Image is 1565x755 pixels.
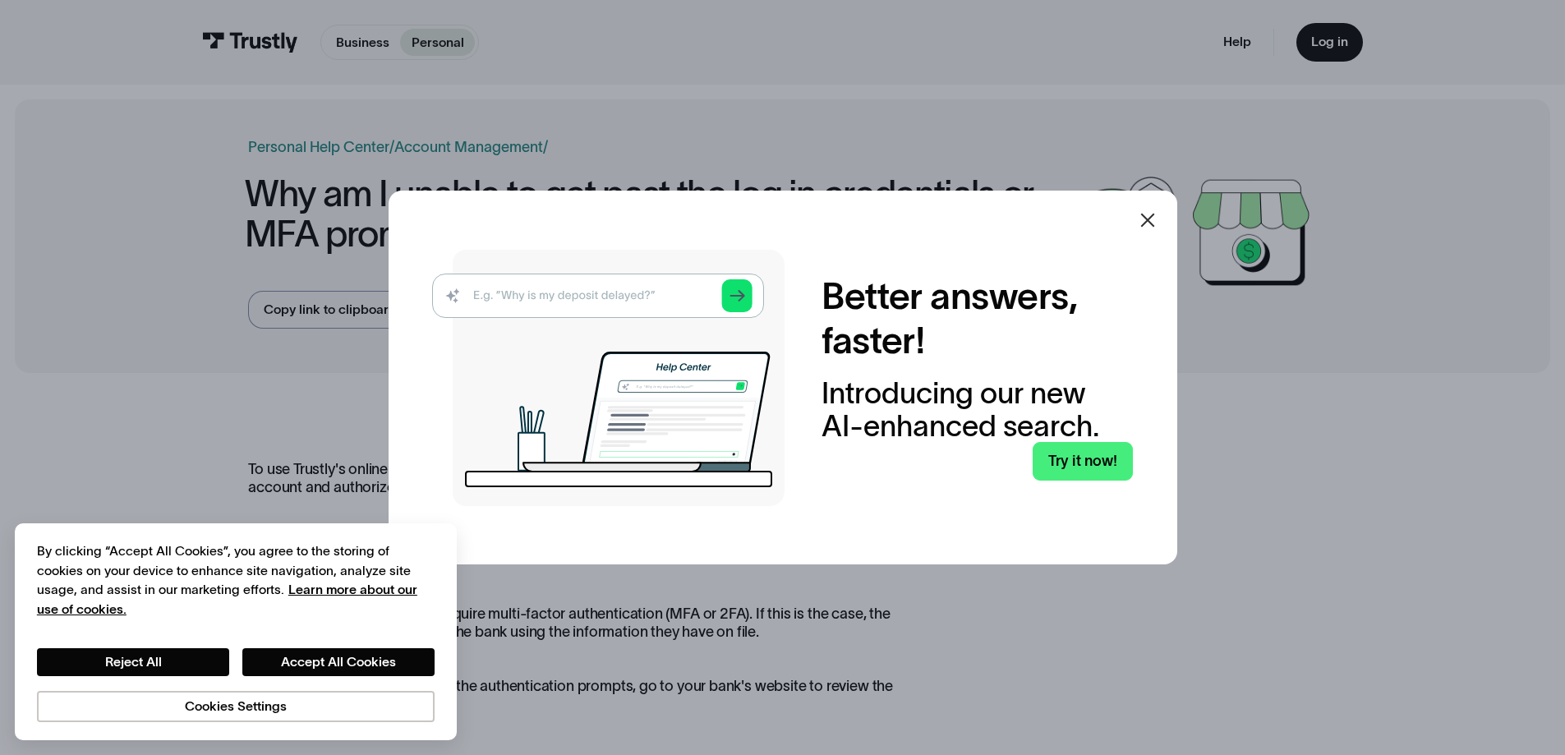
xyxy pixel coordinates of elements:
div: By clicking “Accept All Cookies”, you agree to the storing of cookies on your device to enhance s... [37,541,435,619]
h2: Better answers, faster! [822,274,1133,363]
button: Accept All Cookies [242,648,435,676]
div: Privacy [37,541,435,721]
button: Cookies Settings [37,691,435,722]
div: Cookie banner [15,523,457,740]
a: Try it now! [1033,442,1133,481]
div: Introducing our new AI-enhanced search. [822,377,1133,442]
button: Reject All [37,648,229,676]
